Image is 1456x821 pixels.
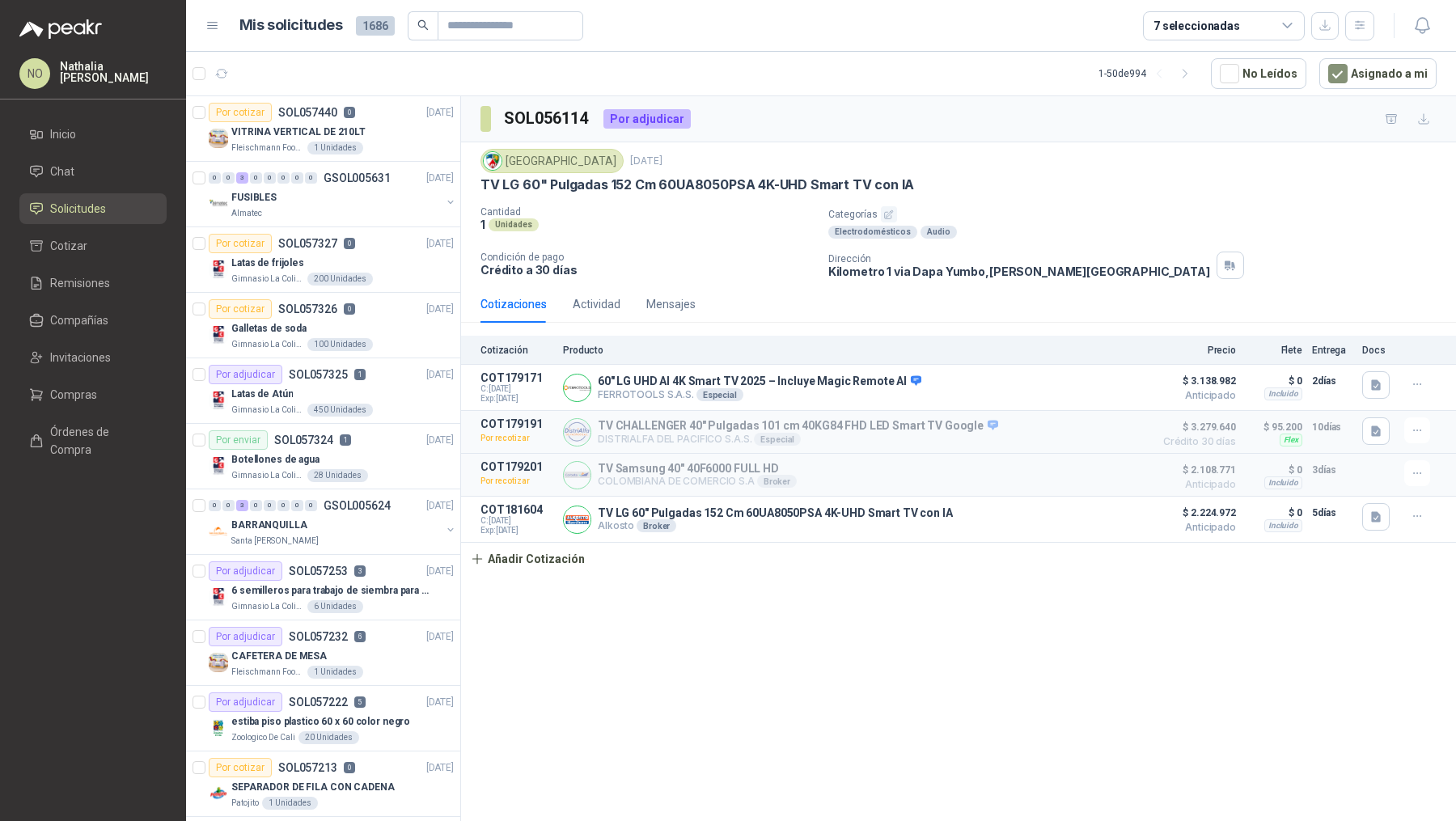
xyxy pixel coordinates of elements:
[231,600,304,613] p: Gimnasio La Colina
[231,714,410,730] p: estiba piso plastico 60 x 60 color negro
[598,375,921,389] p: 60" LG UHD AI 4K Smart TV 2025 – Incluye Magic Remote AI
[186,620,460,686] a: Por adjudicarSOL0572326[DATE] Company LogoCAFETERA DE MESAFleischmann Foods S.A.1 Unidades
[480,384,553,394] span: C: [DATE]
[426,171,454,186] p: [DATE]
[354,565,366,577] p: 3
[646,295,696,313] div: Mensajes
[1312,460,1352,480] p: 3 días
[828,264,1210,278] p: Kilometro 1 via Dapa Yumbo , [PERSON_NAME][GEOGRAPHIC_DATA]
[480,430,553,446] p: Por recotizar
[209,784,228,803] img: Company Logo
[480,263,815,277] p: Crédito a 30 días
[19,58,50,89] div: NO
[307,666,363,679] div: 1 Unidades
[289,696,348,708] p: SOL057222
[1362,345,1395,356] p: Docs
[222,500,235,511] div: 0
[564,506,590,533] img: Company Logo
[231,256,304,271] p: Latas de frijoles
[564,419,590,446] img: Company Logo
[231,404,304,417] p: Gimnasio La Colina
[231,731,295,744] p: Zoologico De Cali
[356,16,395,36] span: 1686
[426,302,454,317] p: [DATE]
[298,731,359,744] div: 20 Unidades
[209,194,228,214] img: Company Logo
[1153,17,1240,35] div: 7 seleccionadas
[307,469,368,482] div: 28 Unidades
[239,14,343,37] h1: Mis solicitudes
[209,627,282,646] div: Por adjudicar
[426,105,454,121] p: [DATE]
[19,417,167,465] a: Órdenes de Compra
[828,253,1210,264] p: Dirección
[564,462,590,489] img: Company Logo
[289,565,348,577] p: SOL057253
[426,760,454,776] p: [DATE]
[1246,417,1302,437] p: $ 95.200
[50,349,111,366] span: Invitaciones
[209,496,457,548] a: 0 0 3 0 0 0 0 0 GSOL005624[DATE] Company LogoBARRANQUILLASanta [PERSON_NAME]
[209,391,228,410] img: Company Logo
[186,358,460,424] a: Por adjudicarSOL0573251[DATE] Company LogoLatas de AtúnGimnasio La Colina450 Unidades
[1155,417,1236,437] span: $ 3.279.640
[19,342,167,373] a: Invitaciones
[417,19,429,31] span: search
[324,500,391,511] p: GSOL005624
[1155,503,1236,523] span: $ 2.224.972
[1319,58,1437,89] button: Asignado a mi
[504,106,590,131] h3: SOL056114
[209,653,228,672] img: Company Logo
[1312,503,1352,523] p: 5 días
[277,172,290,184] div: 0
[1155,437,1236,446] span: Crédito 30 días
[354,696,366,708] p: 5
[1246,345,1302,356] p: Flete
[209,234,272,253] div: Por cotizar
[1155,523,1236,532] span: Anticipado
[324,172,391,184] p: GSOL005631
[603,109,691,129] div: Por adjudicar
[426,367,454,383] p: [DATE]
[209,325,228,345] img: Company Logo
[1155,371,1236,391] span: $ 3.138.982
[60,61,167,83] p: Nathalia [PERSON_NAME]
[344,107,355,118] p: 0
[480,417,553,430] p: COT179191
[209,456,228,476] img: Company Logo
[236,500,248,511] div: 3
[289,631,348,642] p: SOL057232
[231,190,277,205] p: FUSIBLES
[231,649,327,664] p: CAFETERA DE MESA
[231,518,307,533] p: BARRANQUILLA
[1280,434,1302,446] div: Flex
[209,758,272,777] div: Por cotizar
[231,535,319,548] p: Santa [PERSON_NAME]
[19,231,167,261] a: Cotizar
[598,388,921,401] p: FERROTOOLS S.A.S.
[489,218,539,231] div: Unidades
[307,273,373,286] div: 200 Unidades
[1312,345,1352,356] p: Entrega
[1264,476,1302,489] div: Incluido
[231,387,293,402] p: Latas de Atún
[1155,480,1236,489] span: Anticipado
[461,543,594,575] button: Añadir Cotización
[19,268,167,298] a: Remisiones
[278,303,337,315] p: SOL057326
[307,600,363,613] div: 6 Unidades
[480,149,624,173] div: [GEOGRAPHIC_DATA]
[19,193,167,224] a: Solicitudes
[209,522,228,541] img: Company Logo
[344,238,355,249] p: 0
[1246,371,1302,391] p: $ 0
[209,129,228,148] img: Company Logo
[209,168,457,220] a: 0 0 3 0 0 0 0 0 GSOL005631[DATE] Company LogoFUSIBLESAlmatec
[480,345,553,356] p: Cotización
[209,718,228,738] img: Company Logo
[1155,391,1236,400] span: Anticipado
[480,371,553,384] p: COT179171
[564,375,590,401] img: Company Logo
[50,200,106,218] span: Solicitudes
[480,206,815,218] p: Cantidad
